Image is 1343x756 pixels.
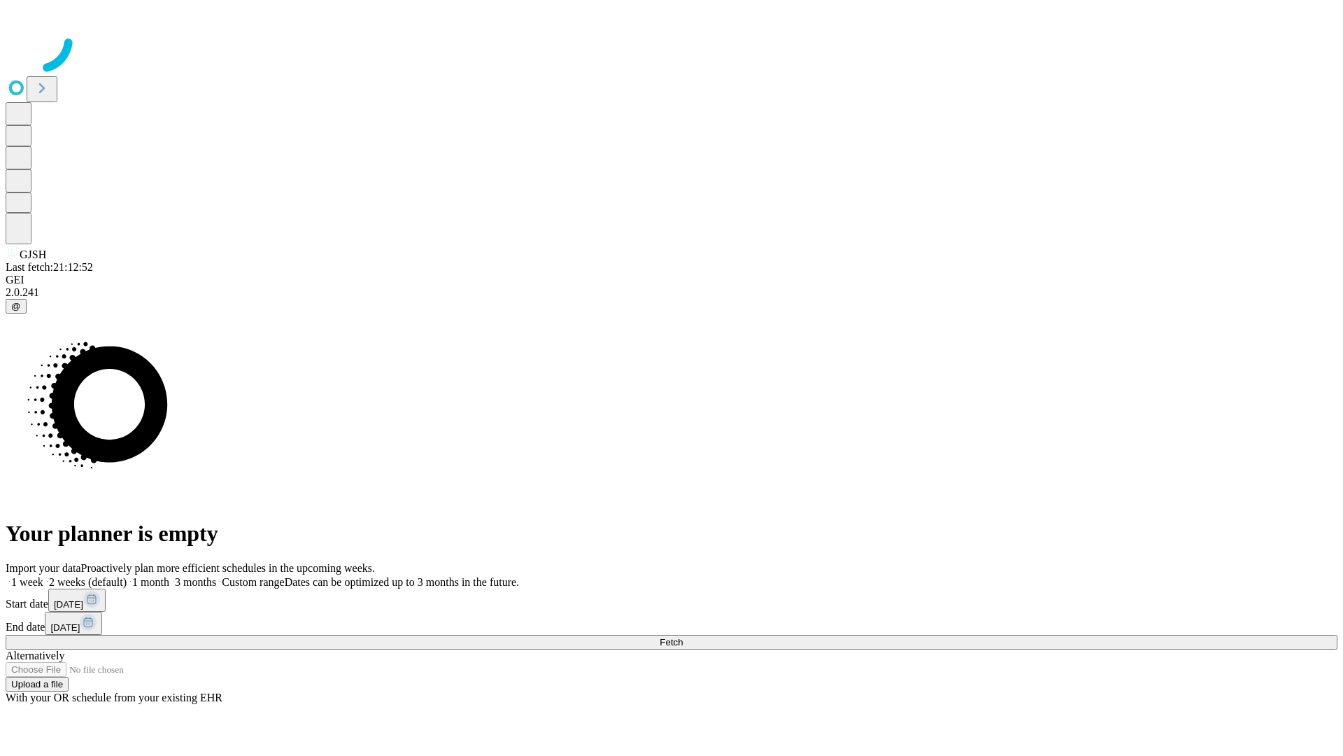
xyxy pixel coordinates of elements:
[6,286,1337,299] div: 2.0.241
[6,562,81,574] span: Import your data
[6,274,1337,286] div: GEI
[11,576,43,588] span: 1 week
[49,576,127,588] span: 2 weeks (default)
[222,576,284,588] span: Custom range
[11,301,21,311] span: @
[175,576,216,588] span: 3 months
[6,589,1337,612] div: Start date
[6,650,64,661] span: Alternatively
[6,612,1337,635] div: End date
[81,562,375,574] span: Proactively plan more efficient schedules in the upcoming weeks.
[660,637,683,647] span: Fetch
[45,612,102,635] button: [DATE]
[6,299,27,314] button: @
[6,261,93,273] span: Last fetch: 21:12:52
[6,521,1337,547] h1: Your planner is empty
[48,589,106,612] button: [DATE]
[6,692,222,703] span: With your OR schedule from your existing EHR
[6,677,69,692] button: Upload a file
[54,599,83,610] span: [DATE]
[50,622,80,633] span: [DATE]
[6,635,1337,650] button: Fetch
[285,576,519,588] span: Dates can be optimized up to 3 months in the future.
[20,248,46,260] span: GJSH
[132,576,169,588] span: 1 month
